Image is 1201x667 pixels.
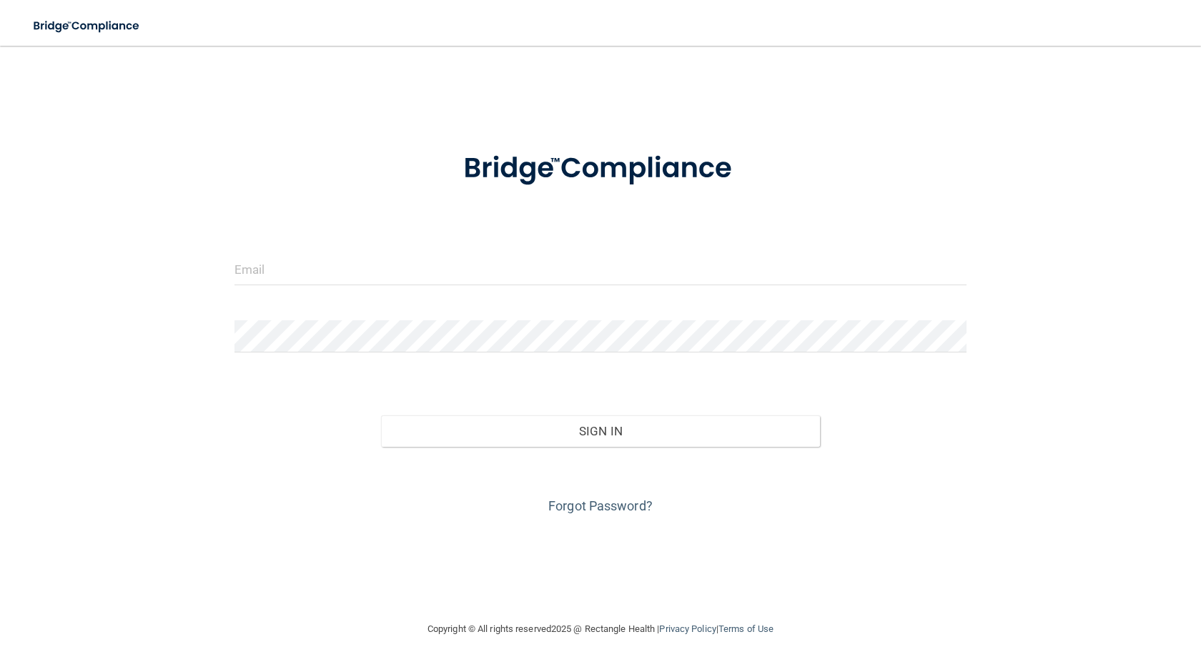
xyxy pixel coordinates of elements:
div: Copyright © All rights reserved 2025 @ Rectangle Health | | [340,606,861,652]
button: Sign In [381,415,820,447]
a: Forgot Password? [548,498,653,513]
img: bridge_compliance_login_screen.278c3ca4.svg [21,11,153,41]
img: bridge_compliance_login_screen.278c3ca4.svg [434,132,767,206]
input: Email [234,253,967,285]
a: Terms of Use [718,623,774,634]
a: Privacy Policy [659,623,716,634]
